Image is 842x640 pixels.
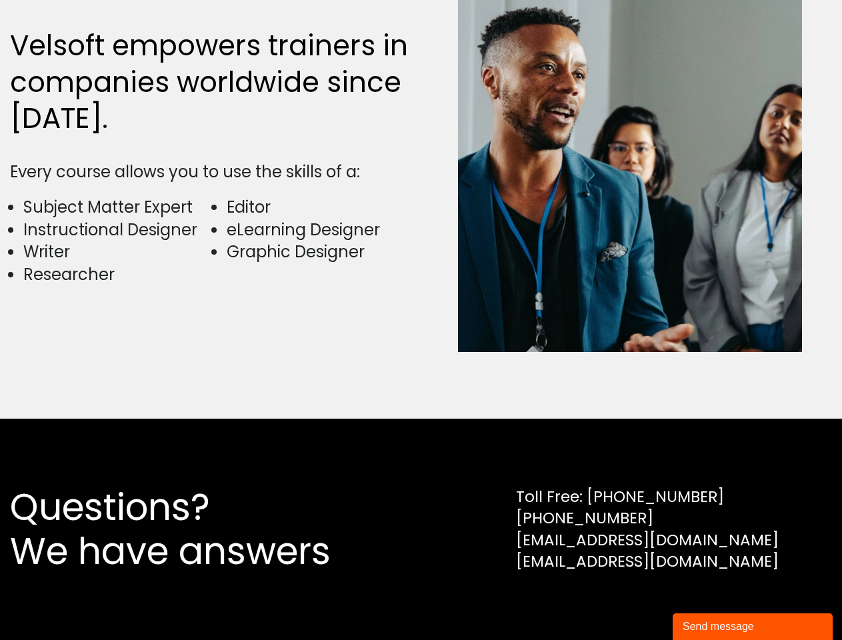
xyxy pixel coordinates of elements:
[23,196,211,219] li: Subject Matter Expert
[10,28,415,137] h2: Velsoft empowers trainers in companies worldwide since [DATE].
[673,611,835,640] iframe: chat widget
[23,219,211,241] li: Instructional Designer
[227,196,414,219] li: Editor
[227,241,414,263] li: Graphic Designer
[23,263,211,286] li: Researcher
[516,486,779,572] div: Toll Free: [PHONE_NUMBER] [PHONE_NUMBER] [EMAIL_ADDRESS][DOMAIN_NAME] [EMAIL_ADDRESS][DOMAIN_NAME]
[227,219,414,241] li: eLearning Designer
[23,241,211,263] li: Writer
[10,485,379,573] h2: Questions? We have answers
[10,161,415,183] div: Every course allows you to use the skills of a:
